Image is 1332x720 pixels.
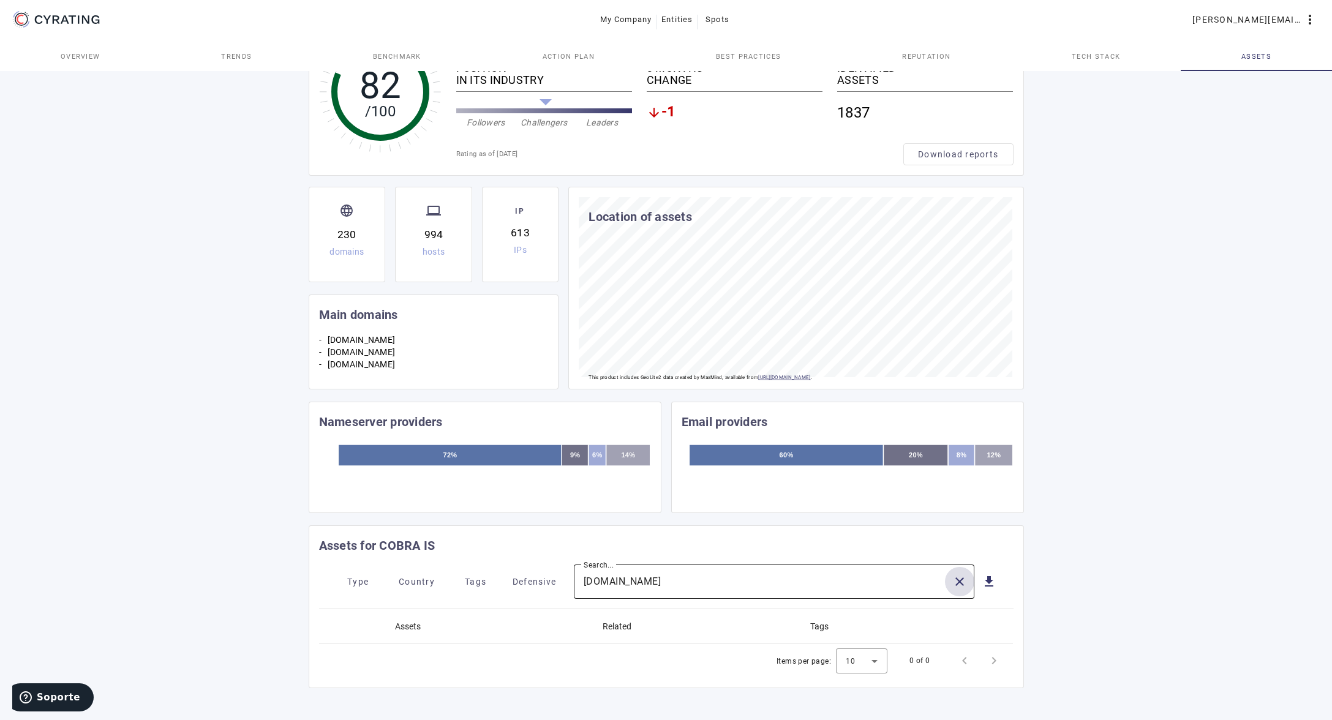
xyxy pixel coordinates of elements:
li: [DOMAIN_NAME] [328,346,549,358]
mat-card-title: Nameserver providers [319,412,443,432]
cr-card: Main domains [309,293,559,401]
cr-card: Location of assets [568,187,1023,389]
span: Assets [1241,53,1271,60]
span: Country [399,572,435,591]
tspan: /100 [364,103,395,120]
div: 994 [424,227,443,242]
button: Defensive [505,571,564,593]
button: Tags [446,571,505,593]
div: IPs [514,246,527,254]
span: -1 [661,105,676,120]
mat-icon: get_app [982,574,996,589]
li: [DOMAIN_NAME] [328,334,549,346]
span: Best practices [716,53,781,60]
mat-icon: computer [426,203,441,218]
div: hosts [423,247,445,256]
div: Challengers [515,116,573,129]
span: Download reports [918,148,998,160]
button: [PERSON_NAME][EMAIL_ADDRESS][PERSON_NAME][DOMAIN_NAME] [1187,9,1322,31]
div: Items per page: [777,655,831,667]
mat-card-title: Email providers [682,412,768,432]
span: [PERSON_NAME][EMAIL_ADDRESS][PERSON_NAME][DOMAIN_NAME] [1192,10,1303,29]
div: 0 of 0 [909,654,930,667]
button: Download reports [903,143,1014,165]
mat-card-title: Main domains [319,305,398,324]
button: Next page [979,646,1009,675]
p: This product includes GeoLite2 data created by MaxMind, available from . [589,372,812,384]
iframe: Abre un widget desde donde se puede obtener más información [12,683,94,714]
div: CHANGE [647,74,822,86]
div: Related [603,620,631,633]
span: Entities [661,10,693,29]
mat-card-title: Assets for COBRA IS [319,536,435,555]
span: Overview [61,53,100,60]
div: Assets [395,620,421,633]
div: Tags [810,620,829,633]
span: IP [513,205,527,220]
div: Rating as of [DATE] [456,148,903,160]
div: IN ITS INDUSTRY [456,74,632,86]
mat-icon: more_vert [1303,12,1317,27]
div: Leaders [573,116,631,129]
span: Spots [706,10,729,29]
mat-card-title: Location of assets [589,207,692,227]
div: Tags [810,620,840,633]
g: CYRATING [35,15,100,24]
span: Benchmark [373,53,421,60]
div: domains [329,247,364,256]
div: Assets [395,620,432,633]
mat-icon: arrow_downward [647,105,661,120]
li: [DOMAIN_NAME] [328,358,549,370]
span: Reputation [902,53,950,60]
tspan: 82 [359,64,401,107]
div: 230 [337,227,356,242]
span: Tags [465,572,486,591]
button: Spots [698,9,737,31]
span: Defensive [513,572,556,591]
span: Type [347,572,369,591]
mat-label: Search... [584,561,614,569]
span: Trends [221,53,252,60]
span: Tech Stack [1072,53,1120,60]
div: ASSETS [837,74,1013,86]
mat-icon: close [952,574,967,589]
button: Country [388,571,446,593]
button: Entities [657,9,698,31]
mat-icon: language [339,203,354,218]
div: 613 [511,225,530,241]
span: My Company [600,10,652,29]
button: Type [329,571,388,593]
button: Previous page [950,646,979,675]
div: Followers [457,116,515,129]
a: [URL][DOMAIN_NAME] [758,375,810,380]
div: Related [603,620,642,633]
span: Action Plan [543,53,595,60]
div: 1837 [837,97,1013,129]
button: My Company [595,9,657,31]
